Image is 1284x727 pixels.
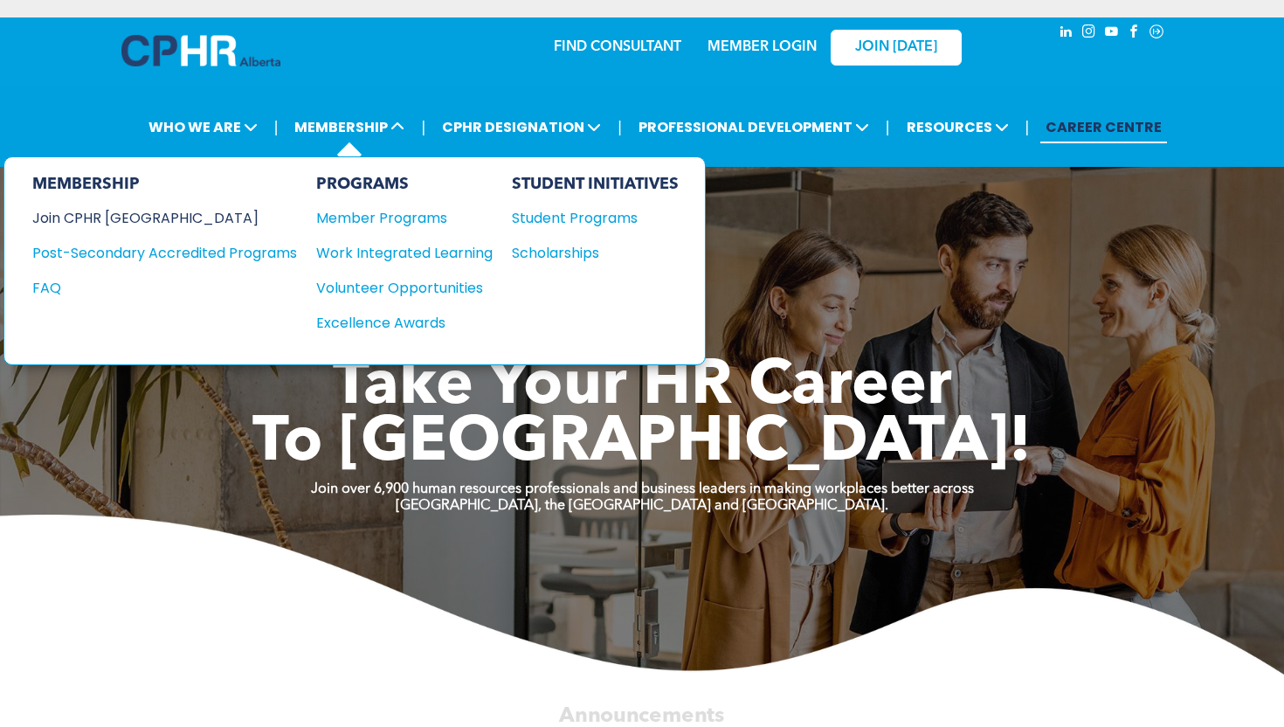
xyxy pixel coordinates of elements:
[32,277,271,299] div: FAQ
[1147,22,1166,45] a: Social network
[316,312,493,334] a: Excellence Awards
[333,356,952,419] span: Take Your HR Career
[1079,22,1098,45] a: instagram
[316,242,493,264] a: Work Integrated Learning
[316,277,475,299] div: Volunteer Opportunities
[32,207,297,229] a: Join CPHR [GEOGRAPHIC_DATA]
[274,109,279,145] li: |
[32,175,297,194] div: MEMBERSHIP
[708,40,817,54] a: MEMBER LOGIN
[316,277,493,299] a: Volunteer Opportunities
[316,242,475,264] div: Work Integrated Learning
[316,312,475,334] div: Excellence Awards
[316,207,493,229] a: Member Programs
[831,30,962,66] a: JOIN [DATE]
[289,111,410,143] span: MEMBERSHIP
[512,242,679,264] a: Scholarships
[886,109,890,145] li: |
[901,111,1014,143] span: RESOURCES
[316,175,493,194] div: PROGRAMS
[32,242,297,264] a: Post-Secondary Accredited Programs
[143,111,263,143] span: WHO WE ARE
[554,40,681,54] a: FIND CONSULTANT
[512,207,679,229] a: Student Programs
[633,111,874,143] span: PROFESSIONAL DEVELOPMENT
[437,111,606,143] span: CPHR DESIGNATION
[559,705,724,726] span: Announcements
[1025,109,1030,145] li: |
[32,277,297,299] a: FAQ
[32,207,271,229] div: Join CPHR [GEOGRAPHIC_DATA]
[512,207,662,229] div: Student Programs
[512,242,662,264] div: Scholarships
[32,242,271,264] div: Post-Secondary Accredited Programs
[252,412,1032,475] span: To [GEOGRAPHIC_DATA]!
[1124,22,1143,45] a: facebook
[1040,111,1167,143] a: CAREER CENTRE
[121,35,280,66] img: A blue and white logo for cp alberta
[855,39,937,56] span: JOIN [DATE]
[421,109,425,145] li: |
[316,207,475,229] div: Member Programs
[618,109,622,145] li: |
[1056,22,1075,45] a: linkedin
[311,482,974,496] strong: Join over 6,900 human resources professionals and business leaders in making workplaces better ac...
[1101,22,1121,45] a: youtube
[512,175,679,194] div: STUDENT INITIATIVES
[396,499,888,513] strong: [GEOGRAPHIC_DATA], the [GEOGRAPHIC_DATA] and [GEOGRAPHIC_DATA].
